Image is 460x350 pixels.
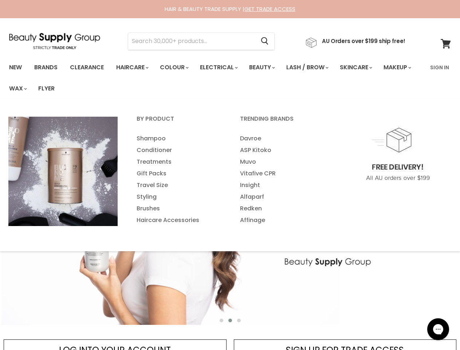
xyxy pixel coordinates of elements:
[154,60,193,75] a: Colour
[424,316,453,343] iframe: Gorgias live chat messenger
[231,133,333,144] a: Davroe
[231,156,333,168] a: Muvo
[127,168,229,179] a: Gift Packs
[128,32,275,50] form: Product
[111,60,153,75] a: Haircare
[127,113,229,131] a: By Product
[127,144,229,156] a: Conditioner
[127,179,229,191] a: Travel Size
[231,113,333,131] a: Trending Brands
[231,179,333,191] a: Insight
[231,133,333,226] ul: Main menu
[378,60,416,75] a: Makeup
[194,60,242,75] a: Electrical
[127,203,229,214] a: Brushes
[244,5,295,13] a: GET TRADE ACCESS
[64,60,109,75] a: Clearance
[127,133,229,226] ul: Main menu
[4,60,27,75] a: New
[281,60,333,75] a: Lash / Brow
[127,191,229,203] a: Styling
[231,168,333,179] a: Vitafive CPR
[426,60,453,75] a: Sign In
[334,60,377,75] a: Skincare
[127,156,229,168] a: Treatments
[231,214,333,226] a: Affinage
[4,57,426,99] ul: Main menu
[127,133,229,144] a: Shampoo
[231,203,333,214] a: Redken
[255,33,274,50] button: Search
[29,60,63,75] a: Brands
[33,81,60,96] a: Flyer
[244,60,279,75] a: Beauty
[127,214,229,226] a: Haircare Accessories
[128,33,255,50] input: Search
[231,144,333,156] a: ASP Kitoko
[4,81,31,96] a: Wax
[231,191,333,203] a: Alfaparf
